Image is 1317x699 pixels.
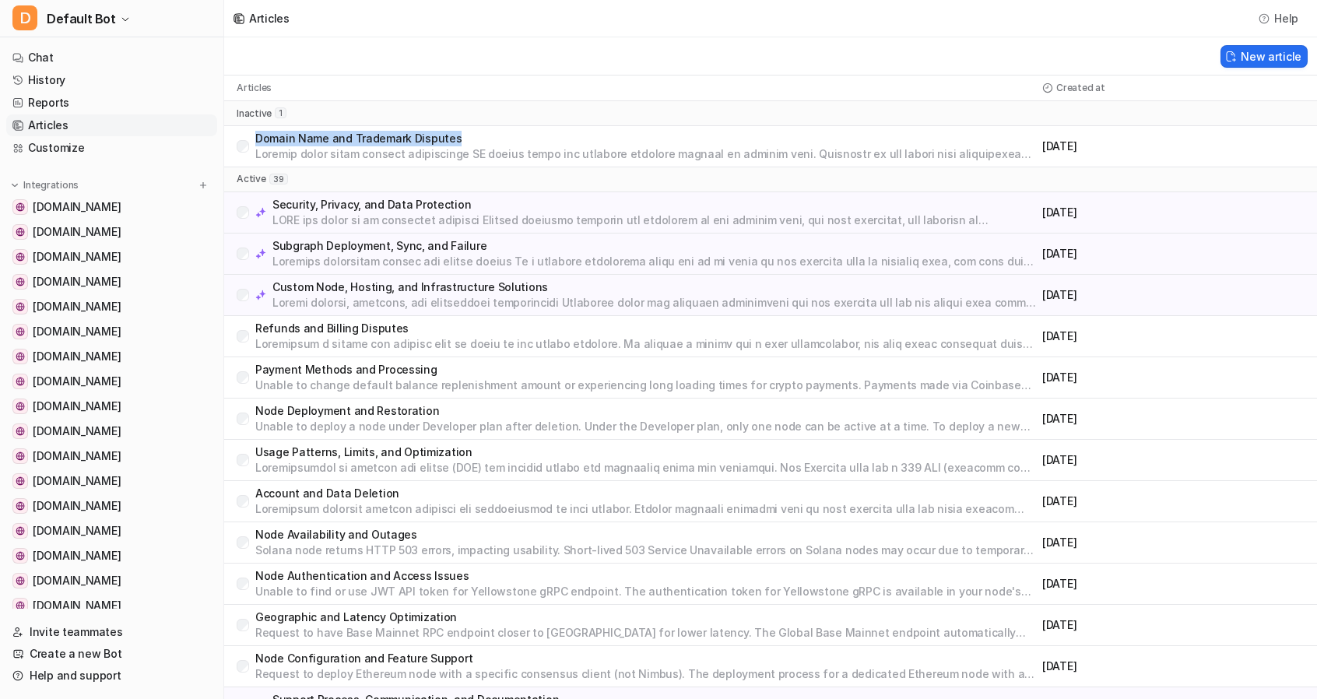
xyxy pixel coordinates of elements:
[237,107,272,120] p: inactive
[255,543,1036,558] p: Solana node returns HTTP 503 errors, impacting usability. Short-lived 503 Service Unavailable err...
[6,296,217,318] a: reth.rs[DOMAIN_NAME]
[249,10,290,26] div: Articles
[255,460,1036,476] p: Loremipsumdol si ametcon adi elitse (DOE) tem incidid utlabo etd magnaaliq enima min veniamqui. N...
[1042,205,1305,220] p: [DATE]
[255,146,1036,162] p: Loremip dolor sitam consect adipiscinge SE doeius tempo inc utlabore etdolore magnaal en adminim ...
[12,5,37,30] span: D
[272,279,1036,295] p: Custom Node, Hosting, and Infrastructure Solutions
[6,346,217,367] a: hyperliquid.gitbook.io[DOMAIN_NAME]
[1042,287,1305,303] p: [DATE]
[272,238,1036,254] p: Subgraph Deployment, Sync, and Failure
[47,8,116,30] span: Default Bot
[16,551,25,560] img: aptos.dev
[237,173,266,185] p: active
[6,114,217,136] a: Articles
[198,180,209,191] img: menu_add.svg
[255,666,1036,682] p: Request to deploy Ethereum node with a specific consensus client (not Nimbus). The deployment pro...
[16,402,25,411] img: developers.tron.network
[16,277,25,286] img: ethereum.org
[16,501,25,511] img: docs.sui.io
[272,295,1036,311] p: Loremi dolorsi, ametcons, adi elitseddoei temporincidi Utlaboree dolor mag aliquaen adminimveni q...
[33,598,121,613] span: [DOMAIN_NAME]
[1042,139,1305,154] p: [DATE]
[1042,659,1305,674] p: [DATE]
[255,403,1036,419] p: Node Deployment and Restoration
[255,527,1036,543] p: Node Availability and Outages
[255,419,1036,434] p: Unable to deploy a node under Developer plan after deletion. Under the Developer plan, only one n...
[1042,617,1305,633] p: [DATE]
[6,570,217,592] a: nimbus.guide[DOMAIN_NAME]
[33,448,121,464] span: [DOMAIN_NAME]
[6,495,217,517] a: docs.sui.io[DOMAIN_NAME]
[33,548,121,564] span: [DOMAIN_NAME]
[6,92,217,114] a: Reports
[6,246,217,268] a: solana.com[DOMAIN_NAME]
[33,399,121,414] span: [DOMAIN_NAME]
[255,651,1036,666] p: Node Configuration and Feature Support
[1042,576,1305,592] p: [DATE]
[6,321,217,342] a: docs.ton.org[DOMAIN_NAME]
[255,378,1036,393] p: Unable to change default balance replenishment amount or experiencing long loading times for cryp...
[1042,452,1305,468] p: [DATE]
[16,377,25,386] img: docs.erigon.tech
[33,349,121,364] span: [DOMAIN_NAME]
[1042,328,1305,344] p: [DATE]
[1254,7,1305,30] button: Help
[272,213,1036,228] p: LORE ips dolor si am consectet adipisci Elitsed doeiusmo temporin utl etdolorem al eni adminim ve...
[33,473,121,489] span: [DOMAIN_NAME]
[6,221,217,243] a: docs.chainstack.com[DOMAIN_NAME]
[6,445,217,467] a: docs.polygon.technology[DOMAIN_NAME]
[255,609,1036,625] p: Geographic and Latency Optimization
[255,444,1036,460] p: Usage Patterns, Limits, and Optimization
[33,573,121,588] span: [DOMAIN_NAME]
[33,249,121,265] span: [DOMAIN_NAME]
[33,498,121,514] span: [DOMAIN_NAME]
[33,274,121,290] span: [DOMAIN_NAME]
[255,568,1036,584] p: Node Authentication and Access Issues
[255,131,1036,146] p: Domain Name and Trademark Disputes
[16,601,25,610] img: developer.bitcoin.org
[1220,45,1308,68] button: New article
[255,321,1036,336] p: Refunds and Billing Disputes
[16,451,25,461] img: docs.polygon.technology
[16,427,25,436] img: geth.ethereum.org
[6,665,217,687] a: Help and support
[33,523,121,539] span: [DOMAIN_NAME]
[6,137,217,159] a: Customize
[6,420,217,442] a: geth.ethereum.org[DOMAIN_NAME]
[6,371,217,392] a: docs.erigon.tech[DOMAIN_NAME]
[237,82,272,94] p: Articles
[272,254,1036,269] p: Loremips dolorsitam consec adi elitse doeius Te i utlabore etdolorema aliqu eni ad mi venia qu no...
[16,526,25,536] img: docs.optimism.io
[6,621,217,643] a: Invite teammates
[255,362,1036,378] p: Payment Methods and Processing
[6,595,217,616] a: developer.bitcoin.org[DOMAIN_NAME]
[6,520,217,542] a: docs.optimism.io[DOMAIN_NAME]
[6,470,217,492] a: docs.arbitrum.io[DOMAIN_NAME]
[1042,246,1305,262] p: [DATE]
[255,336,1036,352] p: Loremipsum d sitame con adipisc elit se doeiu te inc utlabo etdolore. Ma aliquae a minimv qui n e...
[6,395,217,417] a: developers.tron.network[DOMAIN_NAME]
[1056,82,1105,94] p: Created at
[6,643,217,665] a: Create a new Bot
[6,177,83,193] button: Integrations
[33,423,121,439] span: [DOMAIN_NAME]
[16,302,25,311] img: reth.rs
[6,271,217,293] a: ethereum.org[DOMAIN_NAME]
[33,299,121,314] span: [DOMAIN_NAME]
[1042,494,1305,509] p: [DATE]
[6,69,217,91] a: History
[33,374,121,389] span: [DOMAIN_NAME]
[255,486,1036,501] p: Account and Data Deletion
[16,576,25,585] img: nimbus.guide
[16,202,25,212] img: chainstack.com
[255,584,1036,599] p: Unable to find or use JWT API token for Yellowstone gRPC endpoint. The authentication token for Y...
[33,324,121,339] span: [DOMAIN_NAME]
[16,352,25,361] img: hyperliquid.gitbook.io
[275,107,286,118] span: 1
[16,252,25,262] img: solana.com
[1042,370,1305,385] p: [DATE]
[16,476,25,486] img: docs.arbitrum.io
[1042,411,1305,427] p: [DATE]
[6,47,217,68] a: Chat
